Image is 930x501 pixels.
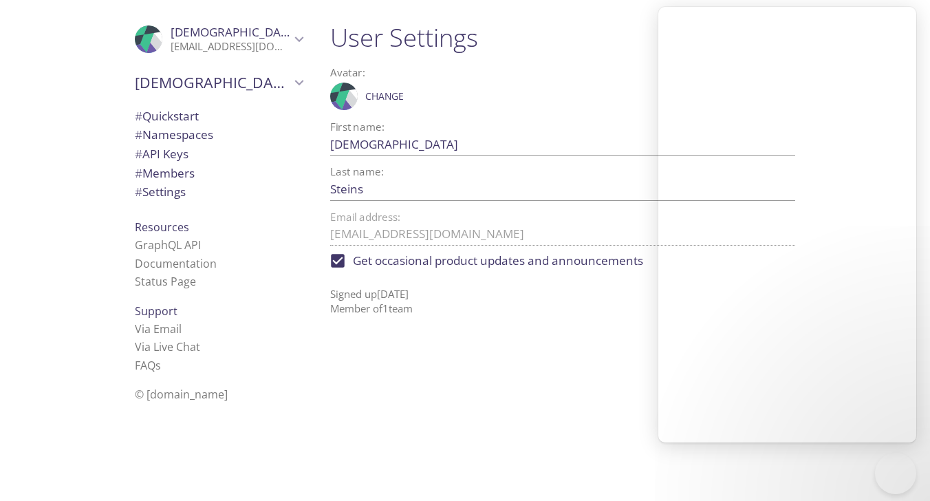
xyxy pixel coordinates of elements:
[124,17,314,62] div: Christian Steins
[124,125,314,145] div: Namespaces
[124,164,314,183] div: Members
[135,127,213,142] span: Namespaces
[875,453,916,494] iframe: Help Scout Beacon - Close
[330,276,795,317] p: Signed up [DATE] Member of 1 team
[330,122,385,132] label: First name:
[124,65,314,100] div: Christian's team
[135,237,201,253] a: GraphQL API
[362,85,407,107] button: Change
[124,182,314,202] div: Team Settings
[135,108,199,124] span: Quickstart
[155,358,161,373] span: s
[135,184,142,200] span: #
[330,67,739,78] label: Avatar:
[171,40,290,54] p: [EMAIL_ADDRESS][DOMAIN_NAME]
[135,387,228,402] span: © [DOMAIN_NAME]
[135,339,200,354] a: Via Live Chat
[124,107,314,126] div: Quickstart
[135,146,142,162] span: #
[135,165,195,181] span: Members
[330,167,384,177] label: Last name:
[135,358,161,373] a: FAQ
[330,212,795,246] div: Contact us if you need to change your email
[135,165,142,181] span: #
[135,127,142,142] span: #
[330,22,795,53] h1: User Settings
[135,303,177,319] span: Support
[135,220,189,235] span: Resources
[135,73,290,92] span: [DEMOGRAPHIC_DATA]'s team
[135,108,142,124] span: #
[330,212,400,222] label: Email address:
[135,184,186,200] span: Settings
[135,256,217,271] a: Documentation
[365,88,404,105] span: Change
[135,146,188,162] span: API Keys
[353,252,643,270] span: Get occasional product updates and announcements
[171,24,334,40] span: [DEMOGRAPHIC_DATA] Steins
[124,145,314,164] div: API Keys
[135,274,196,289] a: Status Page
[658,7,916,443] iframe: Help Scout Beacon - Live Chat, Contact Form, and Knowledge Base
[135,321,182,337] a: Via Email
